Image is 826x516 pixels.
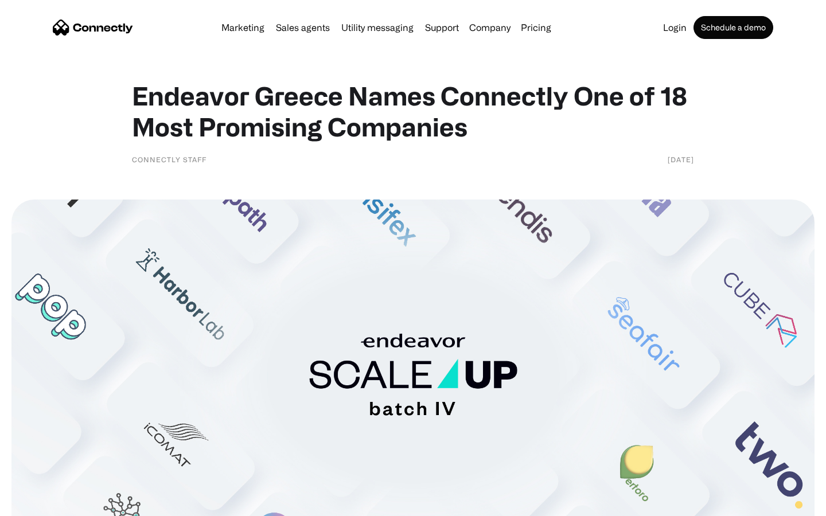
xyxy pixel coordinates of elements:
[469,19,511,36] div: Company
[271,23,334,32] a: Sales agents
[420,23,463,32] a: Support
[693,16,773,39] a: Schedule a demo
[516,23,556,32] a: Pricing
[11,496,69,512] aside: Language selected: English
[132,80,694,142] h1: Endeavor Greece Names Connectly One of 18 Most Promising Companies
[668,154,694,165] div: [DATE]
[23,496,69,512] ul: Language list
[659,23,691,32] a: Login
[217,23,269,32] a: Marketing
[337,23,418,32] a: Utility messaging
[132,154,206,165] div: Connectly Staff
